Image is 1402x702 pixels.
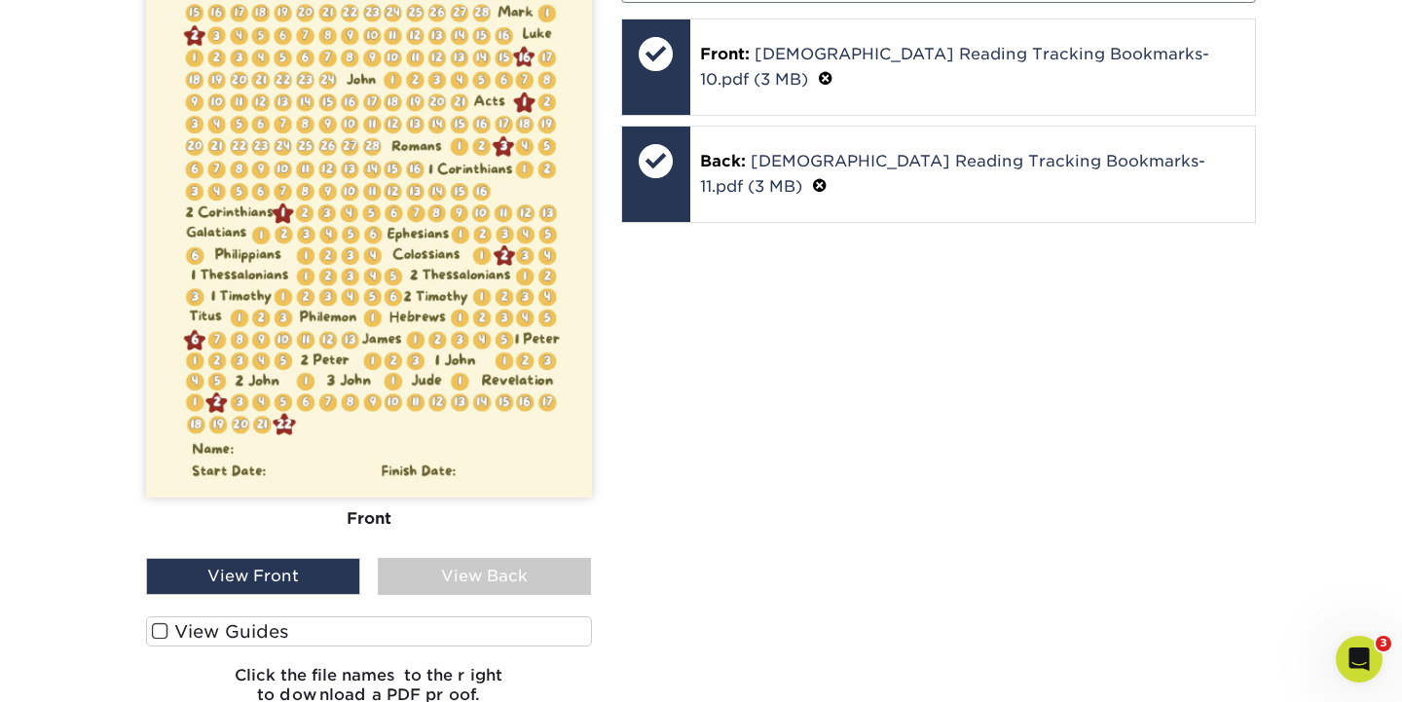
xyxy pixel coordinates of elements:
[378,558,592,595] div: View Back
[700,45,750,63] span: Front:
[1336,636,1383,683] iframe: Intercom live chat
[1376,636,1391,651] span: 3
[146,498,592,540] div: Front
[700,152,746,170] span: Back:
[146,558,360,595] div: View Front
[700,152,1205,196] a: [DEMOGRAPHIC_DATA] Reading Tracking Bookmarks-11.pdf (3 MB)
[700,45,1209,89] a: [DEMOGRAPHIC_DATA] Reading Tracking Bookmarks-10.pdf (3 MB)
[5,643,166,695] iframe: Google Customer Reviews
[146,616,592,647] label: View Guides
